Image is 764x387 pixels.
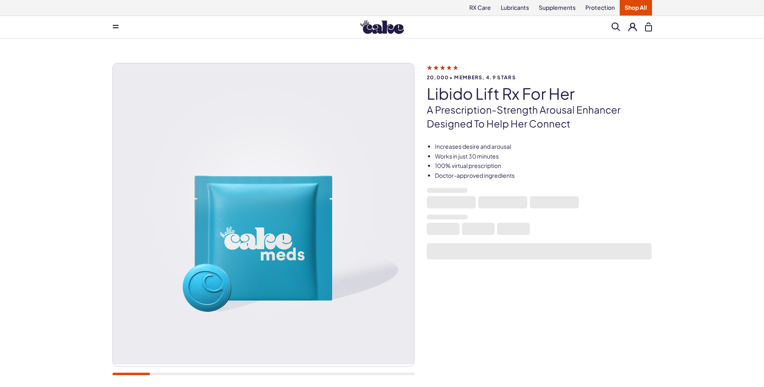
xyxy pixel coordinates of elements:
[427,64,652,80] a: 20,000+ members, 4.9 stars
[427,103,652,130] p: A prescription-strength arousal enhancer designed to help her connect
[360,20,404,34] img: Hello Cake
[435,172,652,180] li: Doctor-approved ingredients
[435,143,652,151] li: Increases desire and arousal
[427,75,652,80] span: 20,000+ members, 4.9 stars
[427,85,652,102] h1: Libido Lift Rx For Her
[435,162,652,170] li: 100% virtual prescription
[113,63,414,365] img: Libido Lift Rx For Her
[435,152,652,161] li: Works in just 30 minutes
